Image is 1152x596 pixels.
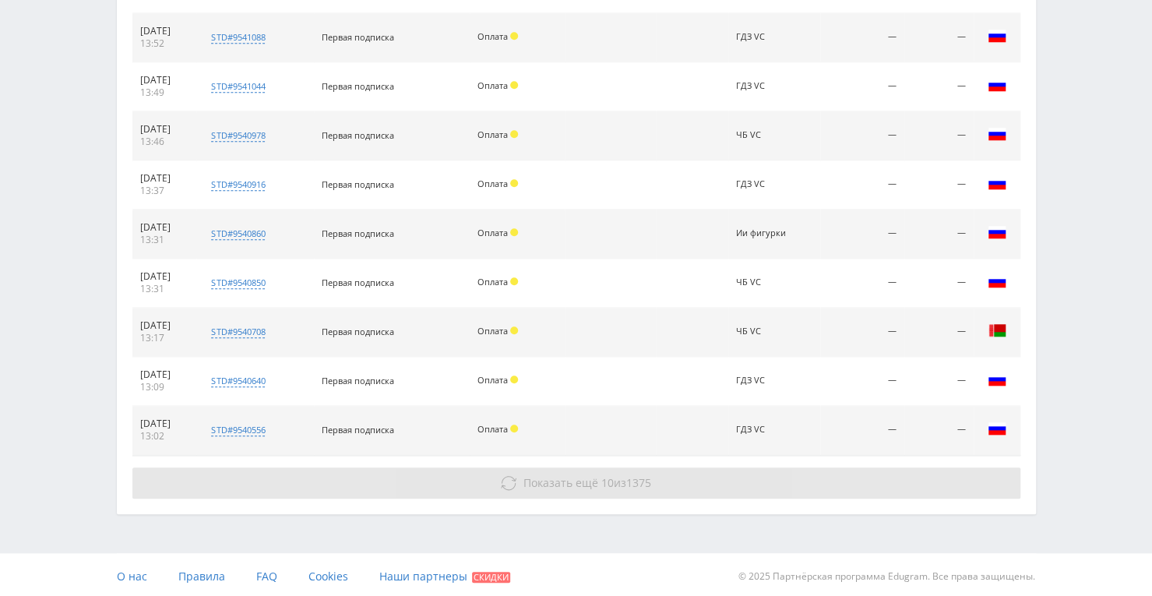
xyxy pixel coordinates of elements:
[140,283,189,295] div: 13:31
[820,357,904,406] td: —
[211,424,265,436] div: std#9540556
[820,210,904,259] td: —
[140,369,189,381] div: [DATE]
[140,185,189,197] div: 13:37
[472,572,510,583] span: Скидки
[140,25,189,37] div: [DATE]
[736,376,806,386] div: ГДЗ VC
[117,569,147,584] span: О нас
[736,81,806,91] div: ГДЗ VC
[140,172,189,185] div: [DATE]
[510,81,518,89] span: Холд
[626,475,651,490] span: 1375
[988,419,1006,438] img: rus.png
[820,160,904,210] td: —
[140,37,189,50] div: 13:52
[477,30,508,42] span: Оплата
[904,62,974,111] td: —
[904,160,974,210] td: —
[256,569,277,584] span: FAQ
[988,272,1006,291] img: rus.png
[211,178,265,191] div: std#9540916
[140,234,189,246] div: 13:31
[510,425,518,432] span: Холд
[178,569,225,584] span: Правила
[736,326,806,337] div: ЧБ VC
[211,277,265,289] div: std#9540850
[140,418,189,430] div: [DATE]
[988,125,1006,143] img: rus.png
[510,179,518,187] span: Холд
[322,424,394,436] span: Первая подписка
[477,79,508,91] span: Оплата
[211,80,265,93] div: std#9541044
[510,228,518,236] span: Холд
[736,130,806,140] div: ЧБ VC
[988,76,1006,94] img: rus.png
[140,74,189,86] div: [DATE]
[904,406,974,455] td: —
[510,376,518,383] span: Холд
[322,227,394,239] span: Первая подписка
[132,467,1020,499] button: Показать ещё 10из1375
[308,569,348,584] span: Cookies
[988,370,1006,389] img: rus.png
[736,32,806,42] div: ГДЗ VC
[140,381,189,393] div: 13:09
[904,13,974,62] td: —
[140,86,189,99] div: 13:49
[322,178,394,190] span: Первая подписка
[988,174,1006,192] img: rus.png
[477,129,508,140] span: Оплата
[477,276,508,287] span: Оплата
[510,277,518,285] span: Холд
[820,308,904,357] td: —
[211,31,265,44] div: std#9541088
[523,475,651,490] span: из
[510,326,518,334] span: Холд
[477,178,508,189] span: Оплата
[211,326,265,338] div: std#9540708
[477,423,508,435] span: Оплата
[211,375,265,387] div: std#9540640
[140,221,189,234] div: [DATE]
[904,259,974,308] td: —
[736,425,806,435] div: ГДЗ VC
[477,374,508,386] span: Оплата
[510,130,518,138] span: Холд
[820,111,904,160] td: —
[211,129,265,142] div: std#9540978
[379,569,467,584] span: Наши партнеры
[140,430,189,443] div: 13:02
[322,31,394,43] span: Первая подписка
[904,357,974,406] td: —
[477,227,508,238] span: Оплата
[904,210,974,259] td: —
[322,80,394,92] span: Первая подписка
[211,227,265,240] div: std#9540860
[988,223,1006,242] img: rus.png
[736,179,806,189] div: ГДЗ VC
[523,475,598,490] span: Показать ещё
[820,13,904,62] td: —
[140,136,189,148] div: 13:46
[322,375,394,386] span: Первая подписка
[820,259,904,308] td: —
[988,321,1006,340] img: blr.png
[601,475,614,490] span: 10
[736,277,806,287] div: ЧБ VC
[904,111,974,160] td: —
[820,62,904,111] td: —
[140,123,189,136] div: [DATE]
[140,319,189,332] div: [DATE]
[510,32,518,40] span: Холд
[736,228,806,238] div: Ии фигурки
[820,406,904,455] td: —
[140,332,189,344] div: 13:17
[322,129,394,141] span: Первая подписка
[988,26,1006,45] img: rus.png
[322,326,394,337] span: Первая подписка
[904,308,974,357] td: —
[477,325,508,337] span: Оплата
[322,277,394,288] span: Первая подписка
